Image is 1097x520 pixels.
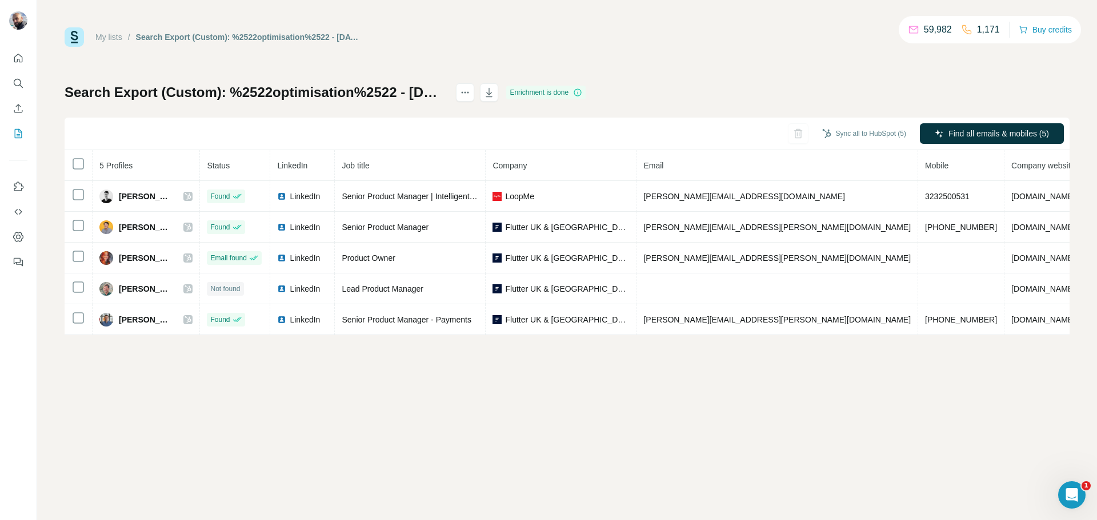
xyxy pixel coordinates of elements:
[65,27,84,47] img: Surfe Logo
[99,161,133,170] span: 5 Profiles
[9,123,27,144] button: My lists
[290,252,320,264] span: LinkedIn
[493,253,502,263] img: company-logo
[99,313,113,326] img: Avatar
[643,161,663,170] span: Email
[925,192,970,201] span: 3232500531
[493,223,502,232] img: company-logo
[207,161,230,170] span: Status
[925,223,997,232] span: [PHONE_NUMBER]
[119,314,172,325] span: [PERSON_NAME]
[9,73,27,94] button: Search
[277,223,286,232] img: LinkedIn logo
[505,314,629,325] span: Flutter UK & [GEOGRAPHIC_DATA]
[1011,192,1075,201] span: [DOMAIN_NAME]
[643,223,911,232] span: [PERSON_NAME][EMAIL_ADDRESS][PERSON_NAME][DOMAIN_NAME]
[456,83,474,102] button: actions
[9,201,27,222] button: Use Surfe API
[128,31,130,43] li: /
[277,284,286,293] img: LinkedIn logo
[1011,223,1075,232] span: [DOMAIN_NAME]
[277,253,286,263] img: LinkedIn logo
[493,161,527,170] span: Company
[643,192,844,201] span: [PERSON_NAME][EMAIL_ADDRESS][DOMAIN_NAME]
[493,192,502,201] img: company-logo
[119,252,172,264] span: [PERSON_NAME]
[924,23,952,37] p: 59,982
[9,252,27,272] button: Feedback
[95,33,122,42] a: My lists
[290,283,320,295] span: LinkedIn
[342,161,369,170] span: Job title
[342,315,471,324] span: Senior Product Manager - Payments
[643,253,911,263] span: [PERSON_NAME][EMAIL_ADDRESS][PERSON_NAME][DOMAIN_NAME]
[493,284,502,293] img: company-logo
[925,161,948,170] span: Mobile
[136,31,363,43] div: Search Export (Custom): %2522optimisation%2522 - [DATE] 12:51
[342,253,395,263] span: Product Owner
[1011,284,1075,293] span: [DOMAIN_NAME]
[210,222,230,232] span: Found
[1082,481,1091,490] span: 1
[99,220,113,234] img: Avatar
[277,192,286,201] img: LinkedIn logo
[9,176,27,197] button: Use Surfe on LinkedIn
[277,315,286,324] img: LinkedIn logo
[342,223,429,232] span: Senior Product Manager
[210,191,230,201] span: Found
[99,190,113,203] img: Avatar
[119,221,172,233] span: [PERSON_NAME]
[505,191,534,202] span: LoopMe
[505,252,629,264] span: Flutter UK & [GEOGRAPHIC_DATA]
[1011,315,1075,324] span: [DOMAIN_NAME]
[505,221,629,233] span: Flutter UK & [GEOGRAPHIC_DATA]
[119,191,172,202] span: [PERSON_NAME]
[210,253,246,263] span: Email found
[9,48,27,68] button: Quick start
[925,315,997,324] span: [PHONE_NUMBER]
[290,314,320,325] span: LinkedIn
[290,191,320,202] span: LinkedIn
[9,98,27,119] button: Enrich CSV
[210,284,240,294] span: Not found
[493,315,502,324] img: company-logo
[1011,253,1075,263] span: [DOMAIN_NAME]
[65,83,446,102] h1: Search Export (Custom): %2522optimisation%2522 - [DATE] 12:51
[948,128,1049,139] span: Find all emails & mobiles (5)
[977,23,1000,37] p: 1,171
[920,123,1064,144] button: Find all emails & mobiles (5)
[506,86,586,99] div: Enrichment is done
[9,227,27,247] button: Dashboard
[814,125,914,142] button: Sync all to HubSpot (5)
[290,221,320,233] span: LinkedIn
[643,315,911,324] span: [PERSON_NAME][EMAIL_ADDRESS][PERSON_NAME][DOMAIN_NAME]
[210,315,230,325] span: Found
[342,192,515,201] span: Senior Product Manager | Intelligent Marketplace
[505,283,629,295] span: Flutter UK & [GEOGRAPHIC_DATA]
[1019,22,1072,38] button: Buy credits
[119,283,172,295] span: [PERSON_NAME]
[277,161,307,170] span: LinkedIn
[342,284,423,293] span: Lead Product Manager
[99,282,113,296] img: Avatar
[1011,161,1075,170] span: Company website
[9,11,27,30] img: Avatar
[1058,481,1086,509] iframe: Intercom live chat
[99,251,113,265] img: Avatar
